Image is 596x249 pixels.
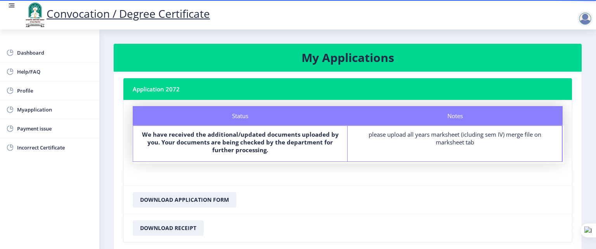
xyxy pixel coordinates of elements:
b: We have received the additional/updated documents uploaded by you. Your documents are being check... [142,131,339,154]
span: Myapplication [17,105,93,114]
button: Download Application Form [133,192,236,208]
img: logo [23,2,47,28]
span: Dashboard [17,48,93,57]
div: Status [133,106,348,125]
nb-card-header: Application 2072 [123,78,572,100]
div: please upload all years marksheet (icluding sem IV) merge file on marksheet tab [355,131,555,146]
span: Help/FAQ [17,67,93,76]
a: Convocation / Degree Certificate [23,6,210,21]
span: Incorrect Certificate [17,143,93,152]
button: Download Receipt [133,220,204,236]
div: Notes [348,106,563,125]
h3: My Applications [123,50,572,65]
span: Payment issue [17,124,93,133]
span: Profile [17,86,93,95]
